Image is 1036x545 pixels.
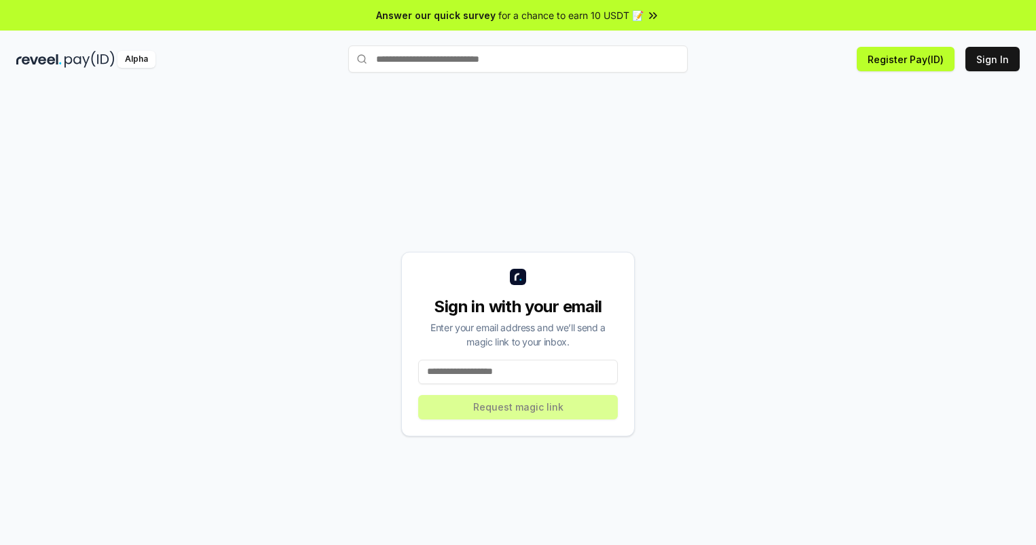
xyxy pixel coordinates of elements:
span: for a chance to earn 10 USDT 📝 [498,8,644,22]
span: Answer our quick survey [376,8,496,22]
div: Enter your email address and we’ll send a magic link to your inbox. [418,320,618,349]
img: reveel_dark [16,51,62,68]
div: Sign in with your email [418,296,618,318]
button: Register Pay(ID) [857,47,955,71]
img: pay_id [64,51,115,68]
img: logo_small [510,269,526,285]
div: Alpha [117,51,155,68]
button: Sign In [965,47,1020,71]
